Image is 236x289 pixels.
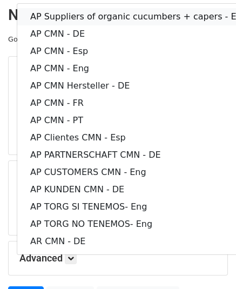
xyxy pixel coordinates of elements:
iframe: Chat Widget [182,237,236,289]
div: Chat-Widget [182,237,236,289]
small: Google Sheet: [8,35,137,43]
h5: Advanced [19,252,217,264]
h2: New Campaign [8,6,228,24]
